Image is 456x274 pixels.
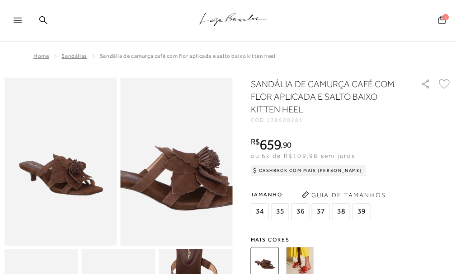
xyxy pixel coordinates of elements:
span: 38 [332,203,350,220]
button: Guia de Tamanhos [299,188,389,202]
h1: SANDÁLIA DE CAMURÇA CAFÉ COM FLOR APLICADA E SALTO BAIXO KITTEN HEEL [251,78,400,116]
span: 37 [312,203,330,220]
div: CÓD: [251,117,411,123]
button: 1 [436,15,448,27]
span: 1 [442,14,449,20]
span: 36 [291,203,310,220]
i: , [281,141,291,149]
span: Tamanho [251,188,373,201]
span: 138500281 [267,117,303,123]
div: Cashback com Mais [PERSON_NAME] [251,165,366,176]
span: 34 [251,203,269,220]
img: image [5,78,117,246]
span: 35 [271,203,289,220]
a: Sandálias [61,53,87,59]
span: ou 6x de R$109,98 sem juros [251,152,355,159]
i: R$ [251,138,260,146]
span: 90 [283,140,291,149]
span: SANDÁLIA DE CAMURÇA CAFÉ COM FLOR APLICADA E SALTO BAIXO KITTEN HEEL [100,53,276,59]
span: Mais cores [251,237,452,242]
a: Home [33,53,49,59]
span: 659 [259,136,281,153]
span: 39 [353,203,371,220]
